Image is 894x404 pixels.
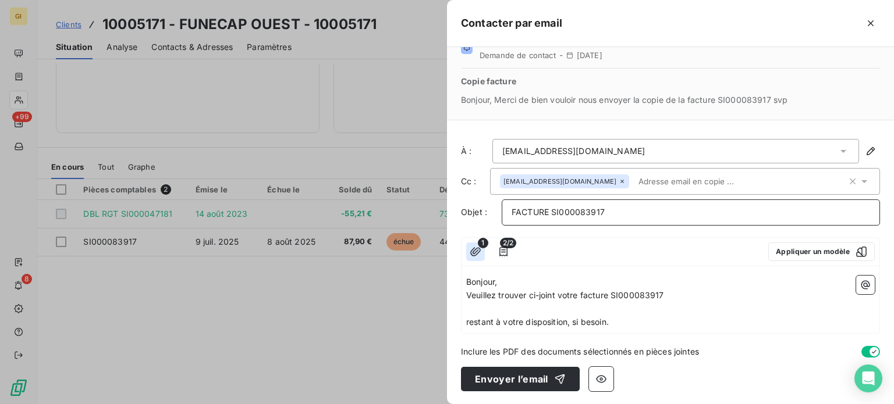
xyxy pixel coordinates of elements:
input: Adresse email en copie ... [634,173,768,190]
span: Objet : [461,207,487,217]
div: Open Intercom Messenger [854,364,882,392]
label: Cc : [461,176,490,187]
span: Veuillez trouver ci-joint votre facture SI000083917 [466,290,664,300]
span: FACTURE SI000083917 [512,207,605,217]
label: À : [461,145,490,157]
span: Bonjour, [466,277,497,287]
button: Appliquer un modèle [768,242,875,261]
span: [EMAIL_ADDRESS][DOMAIN_NAME] [503,178,616,185]
span: Copie facture [461,76,880,87]
div: [EMAIL_ADDRESS][DOMAIN_NAME] [502,145,645,157]
span: Bonjour, Merci de bien vouloir nous envoyer la copie de la facture SI000083917 svp [461,94,880,106]
span: Inclure les PDF des documents sélectionnés en pièces jointes [461,345,699,357]
span: 1 [478,238,488,248]
div: - [480,49,687,61]
span: restant à votre disposition, si besoin. [466,317,609,327]
span: 2/2 [500,238,516,248]
button: Envoyer l’email [461,367,580,391]
span: Demande de contact [480,51,556,60]
h5: Contacter par email [461,15,562,31]
span: [DATE] [577,51,602,60]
